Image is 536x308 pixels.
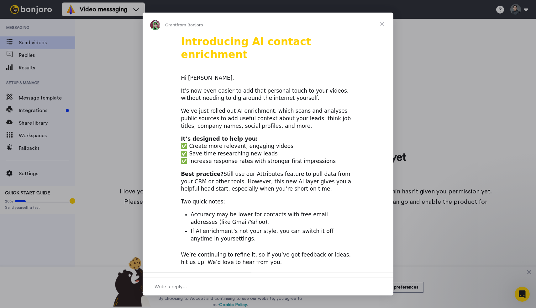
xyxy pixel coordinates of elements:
[155,283,187,291] span: Write a reply…
[181,198,355,206] div: Two quick notes:
[181,74,355,82] div: Hi [PERSON_NAME],
[181,107,355,130] div: We’ve just rolled out AI enrichment, which scans and analyses public sources to add useful contex...
[371,13,393,35] span: Close
[150,20,160,30] img: Profile image for Grant
[181,170,355,193] div: Still use our Attributes feature to pull data from your CRM or other tools. However, this new AI ...
[143,278,393,295] div: Open conversation and reply
[233,235,254,242] a: settings
[181,136,258,142] b: It’s designed to help you:
[177,23,203,27] span: from Bonjoro
[181,251,355,266] div: We’re continuing to refine it, so if you’ve got feedback or ideas, hit us up. We’d love to hear f...
[165,23,177,27] span: Grant
[181,87,355,102] div: It’s now even easier to add that personal touch to your videos, without needing to dig around the...
[191,228,355,243] li: If AI enrichment’s not your style, you can switch it off anytime in your .
[181,135,355,165] div: ✅ Create more relevant, engaging videos ✅ Save time researching new leads ✅ Increase response rat...
[181,171,223,177] b: Best practice?
[181,35,311,61] b: Introducing AI contact enrichment
[191,211,355,226] li: Accuracy may be lower for contacts with free email addresses (like Gmail/Yahoo).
